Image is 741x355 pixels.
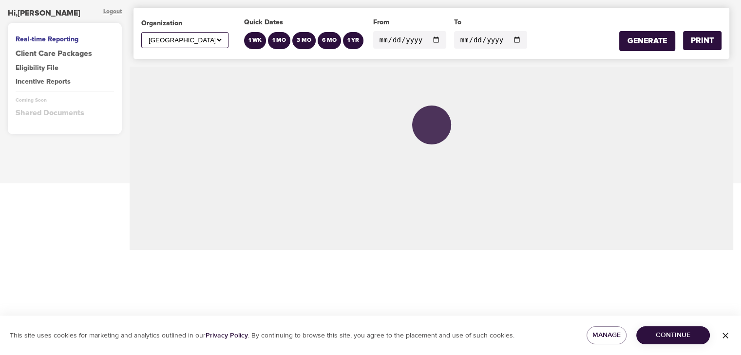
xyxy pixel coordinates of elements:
div: 6 MO [322,36,337,45]
div: 1 YR [347,36,359,45]
button: 3 MO [292,32,316,49]
button: Continue [636,326,710,344]
button: Manage [587,326,627,344]
div: Incentive Reports [16,77,114,87]
div: PRINT [691,35,714,46]
button: 6 MO [318,32,341,49]
div: Quick Dates [244,18,365,27]
button: PRINT [683,31,722,50]
div: Shared Documents [16,107,114,119]
button: 1 YR [343,32,363,49]
button: 1 WK [244,32,266,49]
div: Coming Soon [16,97,114,104]
div: Real-time Reporting [16,35,114,44]
div: From [373,18,446,27]
div: 1 MO [272,36,286,45]
a: Client Care Packages [16,48,114,59]
a: Privacy Policy [206,331,248,340]
div: 1 WK [248,36,262,45]
button: 1 MO [268,32,290,49]
div: Hi, [PERSON_NAME] [8,8,80,19]
div: GENERATE [627,35,667,47]
div: Eligibility File [16,63,114,73]
div: To [454,18,527,27]
div: Organization [141,18,228,28]
span: Manage [594,329,619,341]
span: Continue [644,329,702,341]
button: GENERATE [619,31,675,51]
div: 3 MO [297,36,311,45]
div: Logout [103,8,122,19]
